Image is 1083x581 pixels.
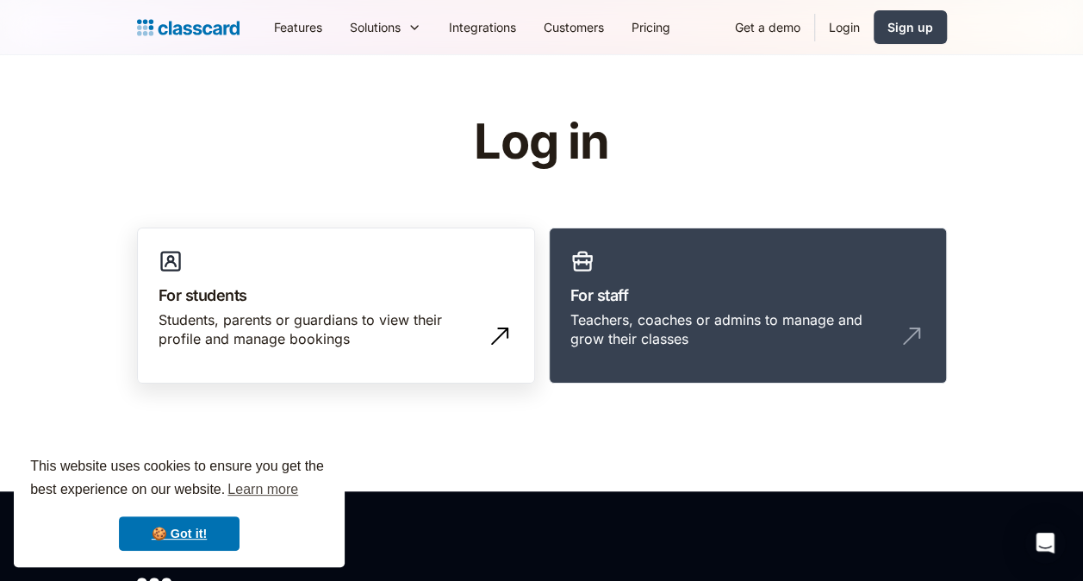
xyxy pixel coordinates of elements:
div: Sign up [887,18,933,36]
a: dismiss cookie message [119,516,240,551]
div: Solutions [336,8,435,47]
a: For studentsStudents, parents or guardians to view their profile and manage bookings [137,228,535,384]
div: Solutions [350,18,401,36]
a: Pricing [618,8,684,47]
h1: Log in [268,116,815,169]
a: Integrations [435,8,530,47]
a: Customers [530,8,618,47]
a: Features [260,8,336,47]
a: Login [815,8,874,47]
a: For staffTeachers, coaches or admins to manage and grow their classes [549,228,947,384]
div: Open Intercom Messenger [1024,522,1066,564]
h3: For staff [570,284,925,307]
a: Get a demo [721,8,814,47]
a: home [137,16,240,40]
div: Students, parents or guardians to view their profile and manage bookings [159,310,479,349]
a: learn more about cookies [225,477,301,503]
span: This website uses cookies to ensure you get the best experience on our website. [30,456,328,503]
div: Teachers, coaches or admins to manage and grow their classes [570,310,891,349]
a: Sign up [874,10,947,44]
h3: For students [159,284,513,307]
div: cookieconsent [14,440,345,567]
